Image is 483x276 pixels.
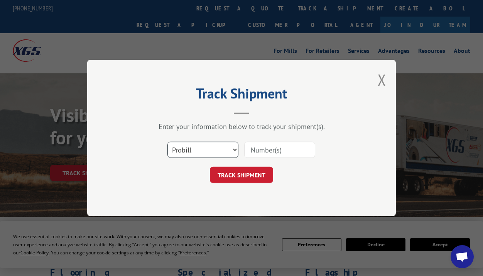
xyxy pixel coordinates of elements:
div: Open chat [451,245,474,268]
button: Close modal [378,69,386,90]
button: TRACK SHIPMENT [210,167,273,183]
h2: Track Shipment [126,88,357,103]
div: Enter your information below to track your shipment(s). [126,122,357,131]
input: Number(s) [244,142,315,158]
